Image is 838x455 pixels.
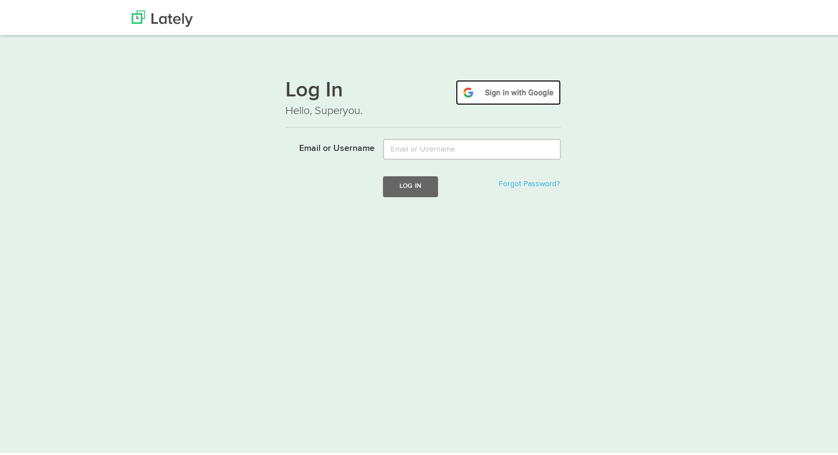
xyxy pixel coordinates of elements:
[456,78,561,103] img: google-signin.png
[383,174,438,194] button: Log In
[277,137,375,153] label: Email or Username
[285,101,561,117] p: Hello, Superyou.
[499,178,560,186] a: Forgot Password?
[285,78,561,101] h1: Log In
[132,8,193,25] img: Lately
[383,137,561,158] input: Email or Username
